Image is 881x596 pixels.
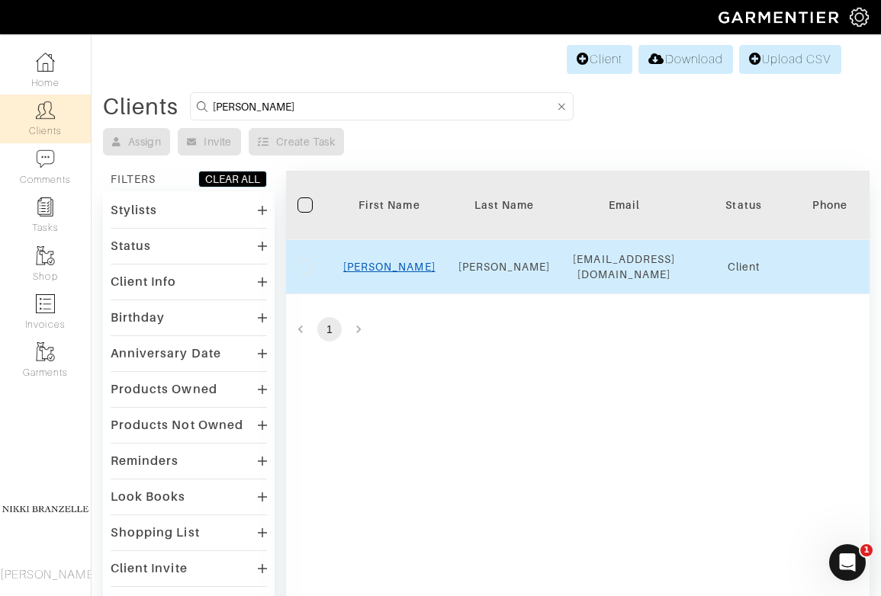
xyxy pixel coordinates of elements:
[317,317,342,341] button: page 1
[711,4,850,30] img: garmentier-logo-header-white-b43fb05a5012e4ada735d5af1a66efaba907eab6374d6393d1fbf88cb4ef424d.png
[36,53,55,72] img: dashboard-icon-dbcd8f5a0b271acd01030246c82b418ddd0df26cd7fceb0bd07c9910d44c42f6.png
[812,197,847,213] div: Phone
[739,45,841,74] a: Upload CSV
[111,274,177,290] div: Client Info
[573,197,675,213] div: Email
[286,317,870,341] nav: pagination navigation
[638,45,732,74] a: Download
[343,197,436,213] div: First Name
[111,525,200,540] div: Shopping List
[343,261,436,273] a: [PERSON_NAME]
[111,561,188,576] div: Client Invite
[860,544,873,556] span: 1
[332,171,447,240] th: Toggle SortBy
[111,239,151,254] div: Status
[573,252,675,282] div: [EMAIL_ADDRESS][DOMAIN_NAME]
[111,203,157,218] div: Stylists
[111,346,221,361] div: Anniversary Date
[698,259,789,274] div: Client
[198,171,267,187] button: CLEAR ALL
[103,99,178,114] div: Clients
[111,489,186,505] div: Look Books
[447,171,562,240] th: Toggle SortBy
[111,171,156,187] div: FILTERS
[205,171,260,187] div: CLEAR ALL
[458,261,551,273] a: [PERSON_NAME]
[829,544,866,581] iframe: Intercom live chat
[36,101,55,120] img: clients-icon-6bae9207a08558b7cb47a8932f037763ab4055f8c8b6bfacd5dc20c3e0201464.png
[111,418,243,433] div: Products Not Owned
[36,342,55,361] img: garments-icon-b7da505a4dc4fd61783c78ac3ca0ef83fa9d6f193b1c9dc38574b1d14d53ca28.png
[686,171,801,240] th: Toggle SortBy
[36,246,55,265] img: garments-icon-b7da505a4dc4fd61783c78ac3ca0ef83fa9d6f193b1c9dc38574b1d14d53ca28.png
[36,149,55,168] img: comment-icon-a0a6a9ef722e966f86d9cbdc48e553b5cf19dbc54f86b18d962a5391bc8f6eb6.png
[36,294,55,313] img: orders-icon-0abe47150d42831381b5fb84f609e132dff9fe21cb692f30cb5eec754e2cba89.png
[850,8,869,27] img: gear-icon-white-bd11855cb880d31180b6d7d6211b90ccbf57a29d726f0c71d8c61bd08dd39cc2.png
[213,97,555,116] input: Search by name, email, phone, city, or state
[567,45,632,74] a: Client
[458,197,551,213] div: Last Name
[111,310,165,325] div: Birthday
[36,197,55,216] img: reminder-icon-8004d30b9f0a5d33ae49ab947aed9ed385cf756f9e5892f1edd6e32f2345188e.png
[698,197,789,213] div: Status
[111,382,217,397] div: Products Owned
[111,453,178,469] div: Reminders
